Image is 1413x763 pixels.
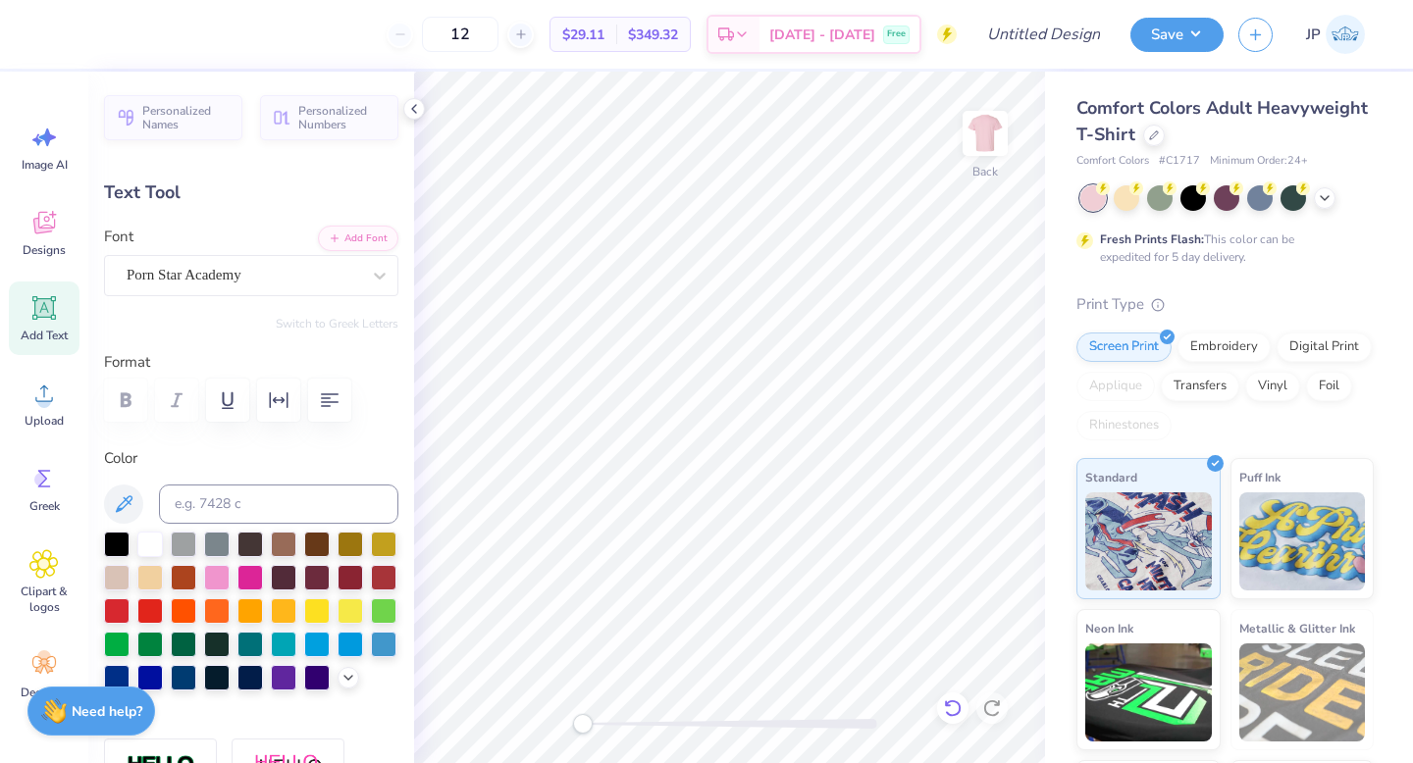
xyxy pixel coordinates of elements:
span: Decorate [21,685,68,700]
span: Upload [25,413,64,429]
div: Foil [1306,372,1352,401]
span: [DATE] - [DATE] [769,25,875,45]
button: Personalized Numbers [260,95,398,140]
div: Applique [1076,372,1155,401]
img: Metallic & Glitter Ink [1239,643,1366,741]
span: Clipart & logos [12,584,77,615]
div: This color can be expedited for 5 day delivery. [1100,230,1341,266]
span: Image AI [22,157,68,173]
div: Screen Print [1076,332,1172,362]
img: Puff Ink [1239,492,1366,590]
span: Comfort Colors [1076,153,1149,170]
div: Digital Print [1277,332,1372,362]
span: Designs [23,242,66,258]
div: Rhinestones [1076,411,1172,440]
input: e.g. 7428 c [159,484,398,524]
img: Back [966,114,1005,153]
span: Standard [1085,467,1137,487]
span: # C1717 [1159,153,1200,170]
div: Vinyl [1245,372,1300,401]
button: Personalized Names [104,95,242,140]
span: Metallic & Glitter Ink [1239,618,1355,638]
span: Personalized Numbers [298,104,387,131]
img: Standard [1085,492,1212,590]
div: Transfers [1161,372,1239,401]
label: Format [104,351,398,374]
label: Font [104,226,133,248]
input: – – [422,17,498,52]
span: Greek [29,498,60,514]
span: $29.11 [562,25,604,45]
label: Color [104,447,398,470]
a: JP [1297,15,1374,54]
div: Back [972,163,998,180]
button: Switch to Greek Letters [276,316,398,331]
span: $349.32 [628,25,678,45]
input: Untitled Design [971,15,1116,54]
div: Text Tool [104,179,398,206]
strong: Fresh Prints Flash: [1100,231,1204,247]
button: Add Font [318,226,398,251]
span: Personalized Names [142,104,231,131]
div: Print Type [1076,293,1374,316]
button: Save [1130,18,1224,52]
strong: Need help? [72,702,142,721]
div: Accessibility label [573,714,593,734]
img: Neon Ink [1085,643,1212,741]
div: Embroidery [1177,332,1271,362]
span: Add Text [21,328,68,343]
span: Comfort Colors Adult Heavyweight T-Shirt [1076,96,1368,146]
span: JP [1306,24,1321,46]
span: Puff Ink [1239,467,1281,487]
span: Free [887,27,906,41]
img: Jade Paneduro [1326,15,1365,54]
span: Neon Ink [1085,618,1133,638]
span: Minimum Order: 24 + [1210,153,1308,170]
